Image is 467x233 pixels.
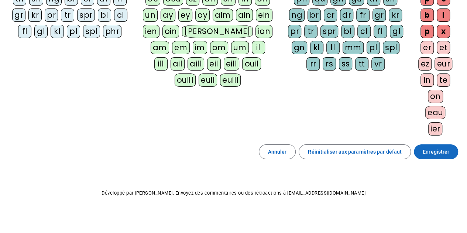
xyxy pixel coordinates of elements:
[383,41,400,54] div: spl
[389,8,402,22] div: kr
[420,73,434,87] div: in
[306,57,320,71] div: rr
[289,8,305,22] div: ng
[182,25,253,38] div: [PERSON_NAME]
[231,41,249,54] div: um
[67,25,80,38] div: pl
[151,41,169,54] div: am
[324,8,337,22] div: cr
[356,8,370,22] div: fr
[236,8,253,22] div: ain
[339,57,352,71] div: ss
[372,8,386,22] div: gr
[83,25,100,38] div: spl
[390,25,403,38] div: gl
[437,73,450,87] div: te
[343,41,364,54] div: mm
[420,25,434,38] div: p
[207,57,221,71] div: eil
[193,41,207,54] div: im
[437,41,450,54] div: et
[171,57,185,71] div: ail
[374,25,387,38] div: fl
[172,41,190,54] div: em
[340,8,353,22] div: dr
[213,8,233,22] div: aim
[418,57,432,71] div: ez
[178,8,192,22] div: ey
[420,41,434,54] div: er
[45,8,58,22] div: pr
[154,57,168,71] div: ill
[77,8,95,22] div: spr
[292,41,307,54] div: gn
[357,25,371,38] div: cl
[268,147,287,156] span: Annuler
[304,25,317,38] div: tr
[423,147,449,156] span: Enregistrer
[323,57,336,71] div: rs
[259,144,296,159] button: Annuler
[435,57,452,71] div: eur
[242,57,261,71] div: ouil
[310,41,323,54] div: kl
[256,8,272,22] div: ein
[437,25,450,38] div: x
[288,25,301,38] div: pr
[18,25,31,38] div: fl
[51,25,64,38] div: kl
[162,25,179,38] div: oin
[12,8,25,22] div: gr
[437,8,450,22] div: l
[220,73,241,87] div: euill
[320,25,338,38] div: spr
[414,144,458,159] button: Enregistrer
[6,189,461,198] p: Développé par [PERSON_NAME]. Envoyez des commentaires ou des rétroactions à [EMAIL_ADDRESS][DOMAI...
[61,8,74,22] div: tr
[199,73,217,87] div: euil
[161,8,175,22] div: ay
[114,8,127,22] div: cl
[308,147,402,156] span: Réinitialiser aux paramètres par défaut
[252,41,265,54] div: il
[308,8,321,22] div: br
[299,144,411,159] button: Réinitialiser aux paramètres par défaut
[371,57,385,71] div: vr
[175,73,196,87] div: ouill
[224,57,240,71] div: eill
[420,8,434,22] div: b
[143,8,158,22] div: un
[255,25,272,38] div: ion
[28,8,42,22] div: kr
[341,25,354,38] div: bl
[143,25,159,38] div: ien
[210,41,228,54] div: om
[428,122,443,136] div: ier
[195,8,210,22] div: oy
[103,25,122,38] div: phr
[98,8,111,22] div: bl
[34,25,48,38] div: gl
[188,57,204,71] div: aill
[326,41,340,54] div: ll
[428,90,443,103] div: on
[425,106,446,119] div: eau
[355,57,368,71] div: tt
[367,41,380,54] div: pl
